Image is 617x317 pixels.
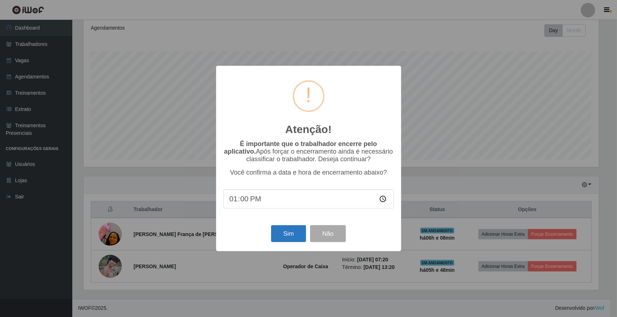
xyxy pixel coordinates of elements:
b: É importante que o trabalhador encerre pelo aplicativo. [224,140,377,155]
button: Não [310,225,346,242]
p: Após forçar o encerramento ainda é necessário classificar o trabalhador. Deseja continuar? [223,140,394,163]
button: Sim [271,225,306,242]
h2: Atenção! [285,123,331,136]
p: Você confirma a data e hora de encerramento abaixo? [223,169,394,176]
